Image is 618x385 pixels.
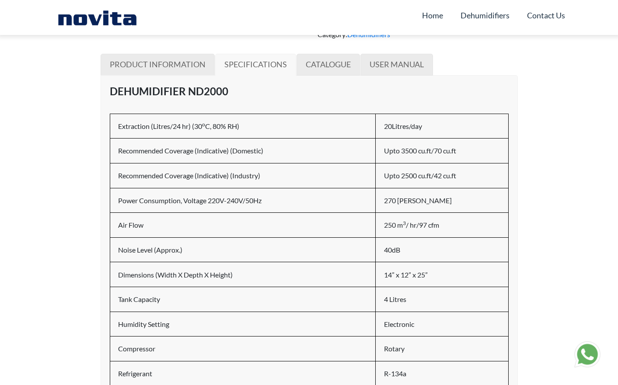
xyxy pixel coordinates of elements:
[318,30,390,38] span: Category:
[118,146,368,155] h6: Recommended Coverage (Indicative) (Domestic)
[384,246,500,254] h6: 40dB
[110,59,206,69] span: PRODUCT INFORMATION
[384,369,500,378] h6: R-134a
[384,196,500,205] h6: 270 [PERSON_NAME]
[403,220,406,226] sup: 3
[384,221,500,229] h6: 250 m / hr/97 cfm
[360,54,433,76] a: USER MANUAL
[461,7,510,24] a: Dehumidifiers
[118,196,368,205] h6: Power Consumption, Voltage 220V-240V/50Hz
[384,344,500,353] h6: Rotary
[384,146,500,155] h6: Upto 3500 cu.ft/70 cu.ft
[384,320,500,328] h6: Electronic
[370,59,424,69] span: USER MANUAL
[110,85,228,97] strong: DEHUMIDIFIER ND2000
[527,7,565,24] a: Contact Us
[118,369,368,378] h6: Refrigerant
[53,9,141,26] img: Novita
[384,295,500,303] h6: 4 Litres
[306,59,351,69] span: CATALOGUE
[215,54,296,76] a: SPECIFICATIONS
[422,7,443,24] a: Home
[118,171,368,180] h6: Recommended Coverage (Indicative) (Industry)
[297,54,360,76] a: CATALOGUE
[118,246,368,254] h6: Noise Level (Approx.)
[101,54,215,76] a: PRODUCT INFORMATION
[202,121,205,128] sup: o
[384,122,500,130] h6: 20Litres/day
[224,59,287,69] span: SPECIFICATIONS
[347,30,390,38] a: Dehumidifiers
[384,271,500,279] h6: 14” x 12” x 25”
[118,320,368,328] h6: Humidity Setting
[118,344,368,353] h6: Compressor
[118,271,368,279] h6: Dimensions (Width X Depth X Height)
[384,171,500,180] h6: Upto 2500 cu.ft/42 cu.ft
[118,295,368,303] h6: Tank Capacity
[118,221,368,229] h6: Air Flow
[118,122,368,130] h6: Extraction (Litres/24 hr) (30 C, 80% RH)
